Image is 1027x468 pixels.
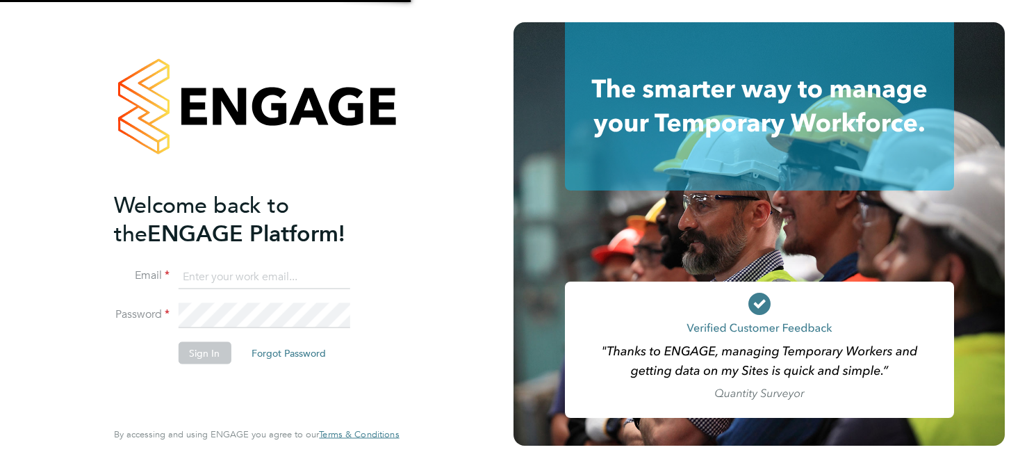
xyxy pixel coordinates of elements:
h2: ENGAGE Platform! [114,191,385,248]
span: Terms & Conditions [319,428,399,440]
input: Enter your work email... [178,264,350,289]
button: Sign In [178,342,231,364]
label: Password [114,307,170,322]
button: Forgot Password [240,342,337,364]
span: Welcome back to the [114,191,289,247]
span: By accessing and using ENGAGE you agree to our [114,428,399,440]
a: Terms & Conditions [319,429,399,440]
label: Email [114,268,170,283]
